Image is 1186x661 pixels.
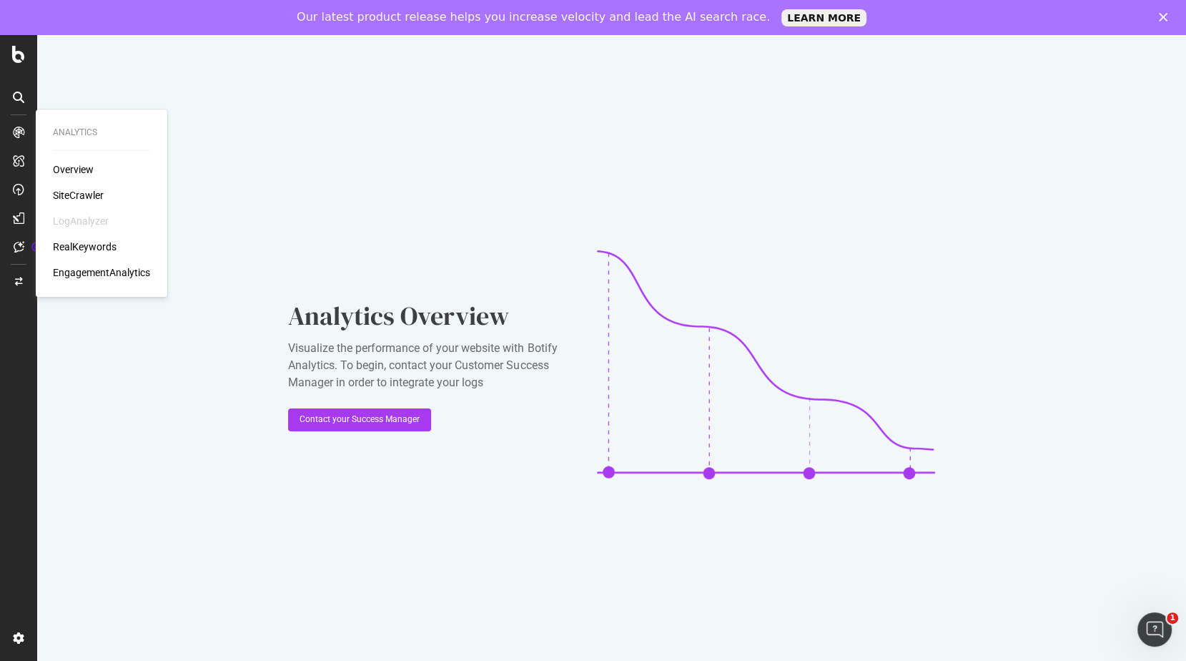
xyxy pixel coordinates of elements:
[53,265,150,280] a: EngagementAnalytics
[597,250,934,479] img: CaL_T18e.png
[53,214,109,228] div: LogAnalyzer
[288,408,431,431] button: Contact your Success Manager
[1167,612,1178,624] span: 1
[53,127,150,139] div: Analytics
[53,162,94,177] a: Overview
[1137,612,1172,647] iframe: Intercom live chat
[288,298,574,334] div: Analytics Overview
[1159,13,1173,21] div: Close
[30,240,43,253] div: Tooltip anchor
[297,10,770,24] div: Our latest product release helps you increase velocity and lead the AI search race.
[53,240,117,254] a: RealKeywords
[300,413,420,426] div: Contact your Success Manager
[53,188,104,202] a: SiteCrawler
[288,340,574,391] div: Visualize the performance of your website with Botify Analytics. To begin, contact your Customer ...
[781,9,866,26] a: LEARN MORE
